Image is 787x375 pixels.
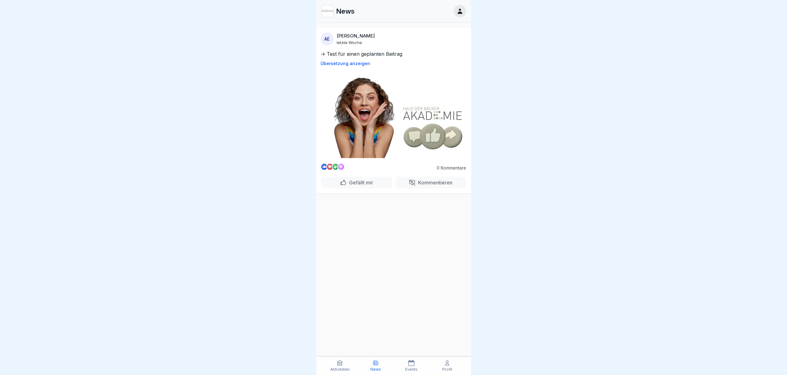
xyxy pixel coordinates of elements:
[321,5,333,17] img: h1uq8udo25ity8yr8xlavs7l.png
[416,179,453,186] p: Kommentieren
[330,367,350,372] p: Aktivitäten
[442,367,452,372] p: Profil
[316,71,471,158] img: Post Image
[370,367,381,372] p: News
[321,51,467,57] p: -> Test für einen geplanten Beitrag
[321,33,334,46] div: AE
[336,7,355,15] p: News
[347,179,373,186] p: Gefällt mir
[405,367,418,372] p: Events
[337,40,362,45] p: letzte Woche
[337,33,375,39] p: [PERSON_NAME]
[321,61,467,66] p: Übersetzung anzeigen
[432,165,466,170] p: 0 Kommentare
